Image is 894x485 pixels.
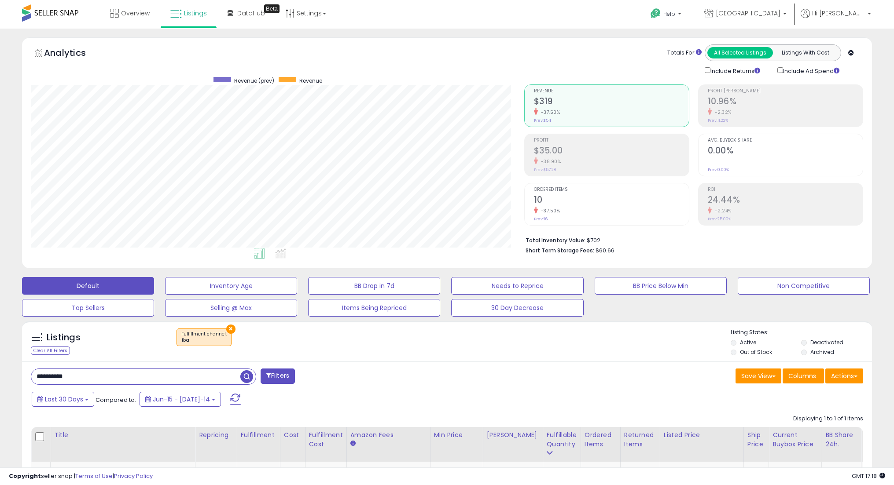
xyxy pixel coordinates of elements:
small: -37.50% [538,109,560,116]
button: Filters [261,368,295,384]
small: -38.90% [538,158,561,165]
label: Active [740,339,756,346]
button: Jun-15 - [DATE]-14 [140,392,221,407]
div: Title [54,430,191,440]
span: Last 30 Days [45,395,83,404]
small: Prev: 25.00% [708,216,731,222]
button: Columns [783,368,824,383]
a: Terms of Use [75,472,113,480]
li: $702 [526,234,857,245]
div: BB Share 24h. [825,430,857,449]
small: Amazon Fees. [350,440,356,448]
button: BB Drop in 7d [308,277,440,295]
a: Privacy Policy [114,472,153,480]
button: Actions [825,368,863,383]
button: Non Competitive [738,277,870,295]
div: Fulfillment [241,430,276,440]
h2: $35.00 [534,146,689,157]
button: Top Sellers [22,299,154,317]
div: Totals For [667,49,702,57]
span: ROI [708,187,863,192]
button: All Selected Listings [707,47,773,58]
small: Prev: $57.28 [534,167,556,172]
div: Listed Price [664,430,740,440]
button: Save View [736,368,781,383]
span: DataHub [237,9,265,18]
b: Total Inventory Value: [526,237,585,244]
h2: 10.96% [708,96,863,108]
div: Tooltip anchor [264,4,280,13]
label: Out of Stock [740,348,772,356]
b: Short Term Storage Fees: [526,247,594,254]
button: Selling @ Max [165,299,297,317]
div: seller snap | | [9,472,153,481]
span: Ordered Items [534,187,689,192]
div: Fulfillment Cost [309,430,343,449]
small: -2.32% [712,109,732,116]
span: 2025-08-14 17:18 GMT [852,472,885,480]
div: Clear All Filters [31,346,70,355]
div: Fulfillable Quantity [547,430,577,449]
button: 30 Day Decrease [451,299,583,317]
h2: 24.44% [708,195,863,207]
button: Listings With Cost [773,47,838,58]
a: Hi [PERSON_NAME] [801,9,871,29]
div: Returned Items [624,430,656,449]
i: Get Help [650,8,661,19]
small: Prev: 11.22% [708,118,728,123]
span: Avg. Buybox Share [708,138,863,143]
button: Default [22,277,154,295]
span: Compared to: [96,396,136,404]
p: Listing States: [731,328,872,337]
span: Listings [184,9,207,18]
h2: 0.00% [708,146,863,157]
div: Current Buybox Price [773,430,818,449]
label: Deactivated [810,339,843,346]
label: Archived [810,348,834,356]
button: Last 30 Days [32,392,94,407]
div: Repricing [199,430,233,440]
a: Help [644,1,690,29]
span: Overview [121,9,150,18]
small: -2.24% [712,208,732,214]
button: Needs to Reprice [451,277,583,295]
span: Revenue (prev) [234,77,274,84]
button: × [226,325,235,334]
span: Revenue [299,77,322,84]
div: Min Price [434,430,479,440]
span: Hi [PERSON_NAME] [812,9,865,18]
button: Items Being Repriced [308,299,440,317]
span: Profit [PERSON_NAME] [708,89,863,94]
span: Columns [788,372,816,380]
small: Prev: 16 [534,216,548,222]
div: Displaying 1 to 1 of 1 items [793,415,863,423]
span: Jun-15 - [DATE]-14 [153,395,210,404]
div: Include Returns [698,66,771,76]
h2: $319 [534,96,689,108]
div: Cost [284,430,302,440]
small: Prev: 0.00% [708,167,729,172]
span: Fulfillment channel : [181,331,227,344]
small: -37.50% [538,208,560,214]
button: Inventory Age [165,277,297,295]
span: Revenue [534,89,689,94]
button: BB Price Below Min [595,277,727,295]
div: Include Ad Spend [771,66,854,76]
div: Amazon Fees [350,430,427,440]
h2: 10 [534,195,689,207]
span: [GEOGRAPHIC_DATA] [716,9,780,18]
div: [PERSON_NAME] [487,430,539,440]
span: $60.66 [596,246,614,255]
h5: Analytics [44,47,103,61]
div: Ship Price [747,430,765,449]
strong: Copyright [9,472,41,480]
div: Ordered Items [585,430,617,449]
small: Prev: $511 [534,118,551,123]
span: Help [663,10,675,18]
span: Profit [534,138,689,143]
div: fba [181,337,227,343]
h5: Listings [47,332,81,344]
